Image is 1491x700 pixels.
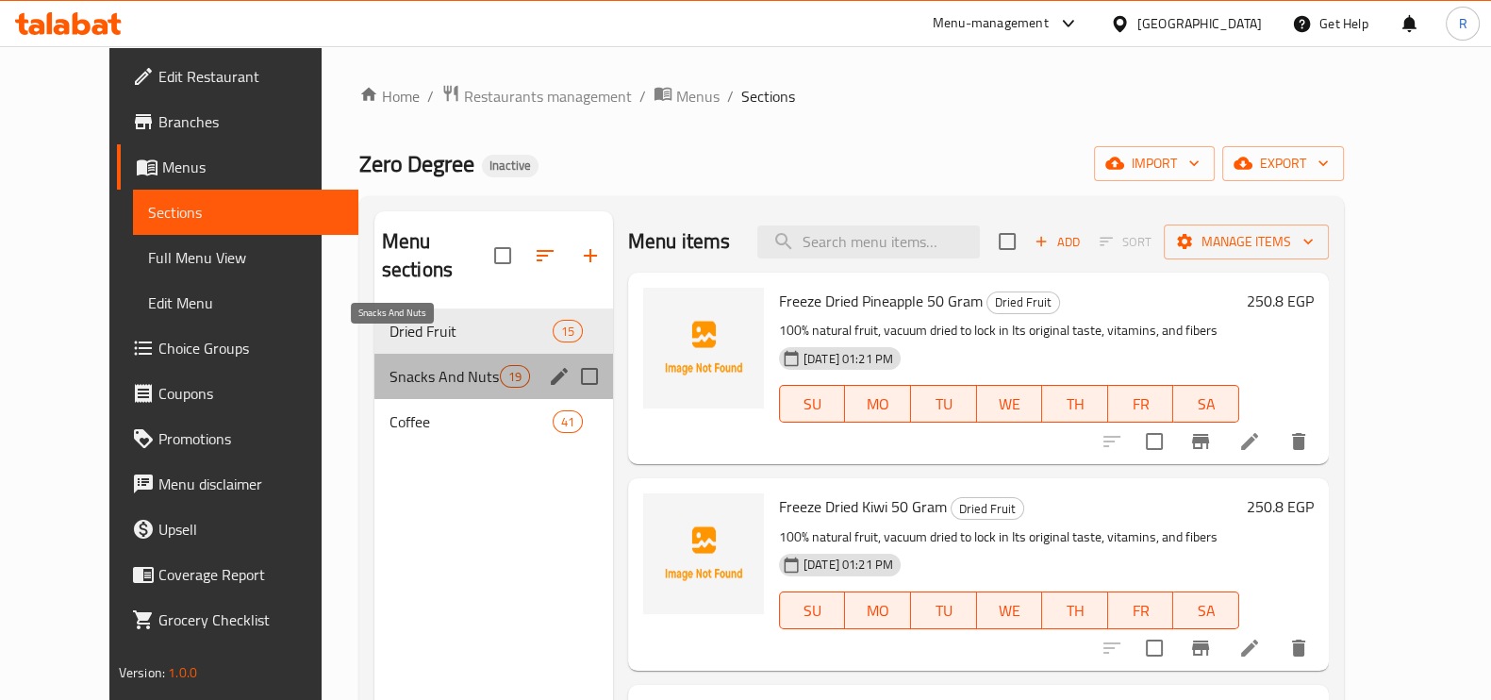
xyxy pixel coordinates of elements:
[441,84,632,108] a: Restaurants management
[500,365,530,388] div: items
[158,382,343,405] span: Coupons
[117,144,358,190] a: Menus
[374,399,613,444] div: Coffee41
[951,497,1024,520] div: Dried Fruit
[1116,597,1167,625] span: FR
[148,292,343,314] span: Edit Menu
[1173,385,1239,423] button: SA
[853,597,903,625] span: MO
[643,493,764,614] img: Freeze Dried Kiwi 50 Gram
[1181,597,1232,625] span: SA
[779,592,846,629] button: SU
[117,552,358,597] a: Coverage Report
[553,410,583,433] div: items
[779,525,1239,549] p: 100% natural fruit, vacuum dried to lock in Its original taste, vitamins, and fibers
[554,413,582,431] span: 41
[117,416,358,461] a: Promotions
[1050,597,1101,625] span: TH
[933,12,1049,35] div: Menu-management
[952,498,1023,520] span: Dried Fruit
[482,158,538,174] span: Inactive
[853,391,903,418] span: MO
[1042,592,1108,629] button: TH
[845,385,911,423] button: MO
[1108,385,1174,423] button: FR
[1032,231,1083,253] span: Add
[919,597,969,625] span: TU
[117,54,358,99] a: Edit Restaurant
[158,563,343,586] span: Coverage Report
[389,365,500,388] span: Snacks And Nuts
[553,320,583,342] div: items
[158,518,343,541] span: Upsell
[639,85,646,108] li: /
[374,308,613,354] div: Dried Fruit15
[389,320,553,342] span: Dried Fruit
[568,233,613,278] button: Add section
[1238,430,1261,453] a: Edit menu item
[1222,146,1344,181] button: export
[1042,385,1108,423] button: TH
[168,660,197,685] span: 1.0.0
[162,156,343,178] span: Menus
[977,592,1043,629] button: WE
[779,492,947,521] span: Freeze Dried Kiwi 50 Gram
[427,85,434,108] li: /
[1181,391,1232,418] span: SA
[1458,13,1466,34] span: R
[779,385,846,423] button: SU
[1179,230,1314,254] span: Manage items
[1135,422,1174,461] span: Select to update
[1178,419,1223,464] button: Branch-specific-item
[628,227,731,256] h2: Menu items
[374,301,613,452] nav: Menu sections
[501,368,529,386] span: 19
[919,391,969,418] span: TU
[845,592,911,629] button: MO
[911,385,977,423] button: TU
[779,287,983,315] span: Freeze Dried Pineapple 50 Gram
[133,280,358,325] a: Edit Menu
[158,110,343,133] span: Branches
[741,85,795,108] span: Sections
[787,391,838,418] span: SU
[787,597,838,625] span: SU
[796,350,901,368] span: [DATE] 01:21 PM
[464,85,632,108] span: Restaurants management
[133,190,358,235] a: Sections
[779,319,1239,342] p: 100% natural fruit, vacuum dried to lock in Its original taste, vitamins, and fibers
[987,222,1027,261] span: Select section
[985,391,1035,418] span: WE
[1237,152,1329,175] span: export
[727,85,734,108] li: /
[987,292,1059,313] span: Dried Fruit
[1135,628,1174,668] span: Select to update
[117,507,358,552] a: Upsell
[117,99,358,144] a: Branches
[1137,13,1262,34] div: [GEOGRAPHIC_DATA]
[389,410,553,433] span: Coffee
[158,608,343,631] span: Grocery Checklist
[158,65,343,88] span: Edit Restaurant
[374,354,613,399] div: Snacks And Nuts19edit
[1087,227,1164,257] span: Select section first
[1164,225,1329,259] button: Manage items
[117,461,358,507] a: Menu disclaimer
[796,556,901,574] span: [DATE] 01:21 PM
[757,225,980,258] input: search
[1178,625,1223,671] button: Branch-specific-item
[148,201,343,224] span: Sections
[158,427,343,450] span: Promotions
[1238,637,1261,659] a: Edit menu item
[359,84,1344,108] nav: breadcrumb
[158,473,343,495] span: Menu disclaimer
[119,660,165,685] span: Version:
[1173,592,1239,629] button: SA
[1116,391,1167,418] span: FR
[545,362,573,391] button: edit
[158,337,343,359] span: Choice Groups
[911,592,977,629] button: TU
[133,235,358,280] a: Full Menu View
